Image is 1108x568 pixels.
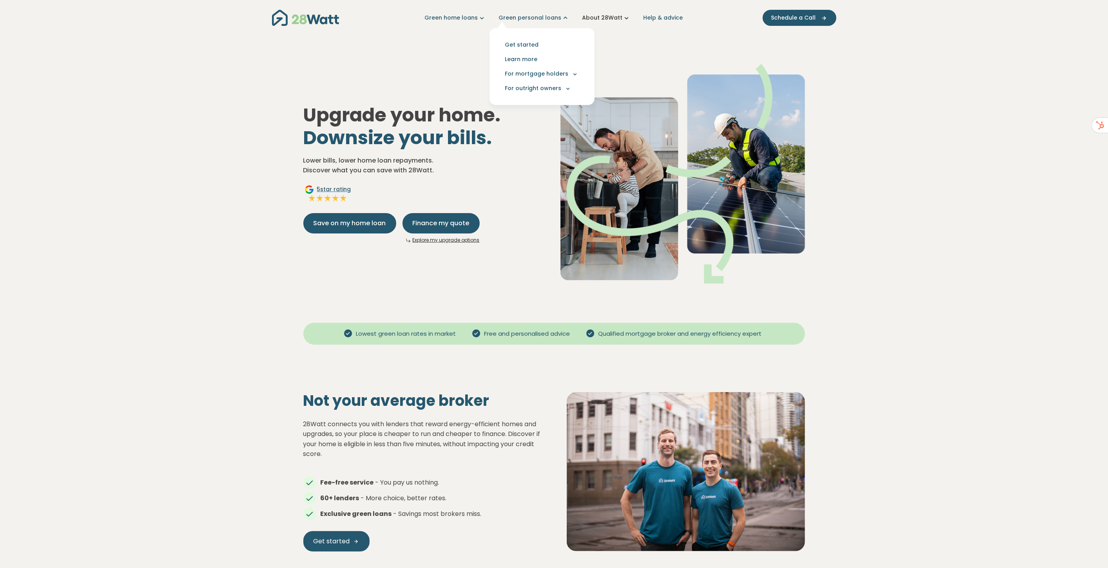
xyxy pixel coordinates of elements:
span: 5 star rating [317,185,351,194]
a: Learn more [496,52,588,67]
p: 28Watt connects you with lenders that reward energy-efficient homes and upgrades, so your place i... [303,419,542,459]
span: Schedule a Call [771,14,816,22]
a: Explore my upgrade options [413,237,480,243]
img: 28Watt [272,10,339,26]
a: Get started [496,38,588,52]
strong: 60+ lenders [321,494,359,503]
span: - More choice, better rates. [361,494,447,503]
span: Get started [314,537,350,546]
button: Finance my quote [403,213,480,233]
img: Solar panel installation on a residential roof [567,392,805,551]
button: For outright owners [496,81,588,96]
img: Dad helping toddler [560,64,805,284]
button: For mortgage holders [496,67,588,81]
span: Free and personalised advice [481,329,573,338]
a: Get started [303,531,370,552]
strong: Fee-free service [321,478,374,487]
img: Full star [332,194,339,202]
button: Save on my home loan [303,213,396,233]
span: - Savings most brokers miss. [394,509,482,518]
h1: Upgrade your home. [303,104,548,149]
a: About 28Watt [582,14,631,22]
a: Green personal loans [499,14,570,22]
span: - You pay us nothing. [375,478,439,487]
a: Green home loans [425,14,486,22]
img: Google [305,185,314,194]
strong: Exclusive green loans [321,509,392,518]
span: Lowest green loan rates in market [353,329,459,338]
nav: Main navigation [272,8,836,28]
span: Qualified mortgage broker and energy efficiency expert [595,329,765,338]
a: Help & advice [644,14,683,22]
p: Lower bills, lower home loan repayments. Discover what you can save with 28Watt. [303,156,548,175]
button: Schedule a Call [763,10,836,26]
span: Downsize your bills. [303,125,492,151]
span: Save on my home loan [314,219,386,228]
img: Full star [308,194,316,202]
h2: Not your average broker [303,392,542,410]
img: Full star [324,194,332,202]
img: Full star [339,194,347,202]
img: Full star [316,194,324,202]
a: Google5star ratingFull starFull starFull starFull starFull star [303,185,352,204]
span: Finance my quote [413,219,470,228]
